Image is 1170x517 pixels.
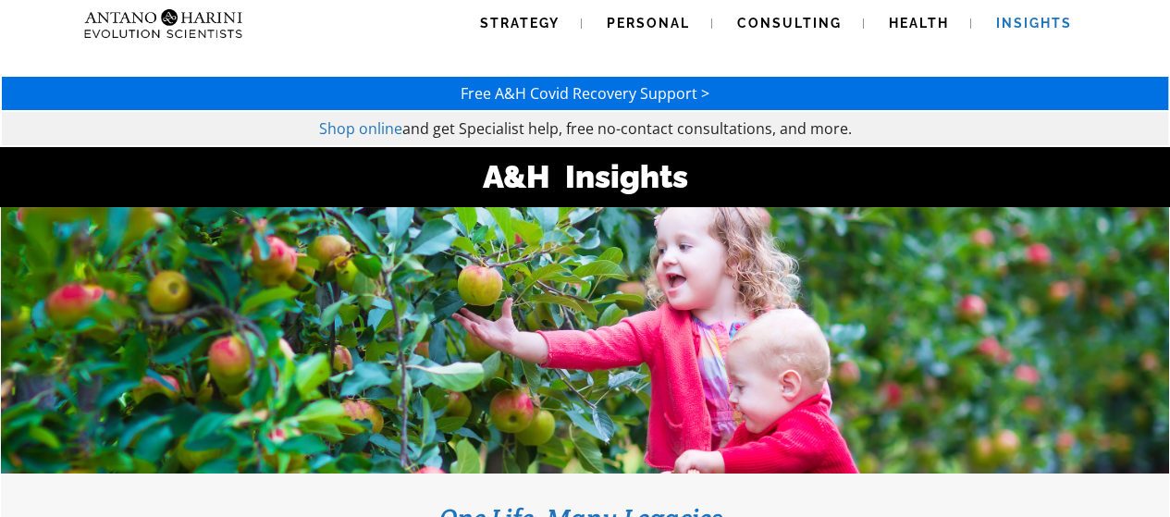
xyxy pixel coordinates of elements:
span: Personal [607,16,690,31]
strong: A&H Insights [483,158,688,195]
span: and get Specialist help, free no-contact consultations, and more. [402,118,852,139]
span: Insights [996,16,1072,31]
a: Shop online [319,118,402,139]
span: Strategy [480,16,560,31]
span: Consulting [737,16,842,31]
a: Free A&H Covid Recovery Support > [461,83,709,104]
span: Health [889,16,949,31]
